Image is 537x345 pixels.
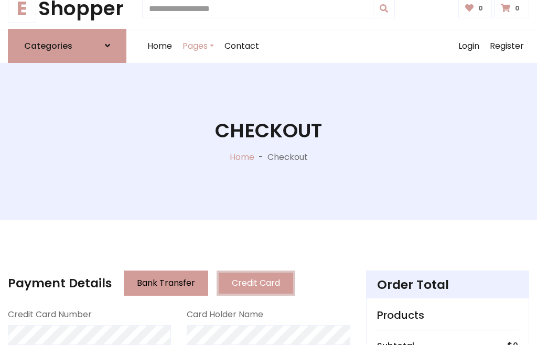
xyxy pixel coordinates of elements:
[377,277,518,292] h4: Order Total
[230,151,254,163] a: Home
[485,29,529,63] a: Register
[8,276,112,290] h4: Payment Details
[8,308,92,321] label: Credit Card Number
[142,29,177,63] a: Home
[512,4,522,13] span: 0
[217,271,295,296] button: Credit Card
[377,309,518,321] h5: Products
[24,41,72,51] h6: Categories
[219,29,264,63] a: Contact
[453,29,485,63] a: Login
[8,29,126,63] a: Categories
[187,308,263,321] label: Card Holder Name
[254,151,267,164] p: -
[124,271,208,296] button: Bank Transfer
[476,4,486,13] span: 0
[215,119,322,143] h1: Checkout
[177,29,219,63] a: Pages
[267,151,308,164] p: Checkout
